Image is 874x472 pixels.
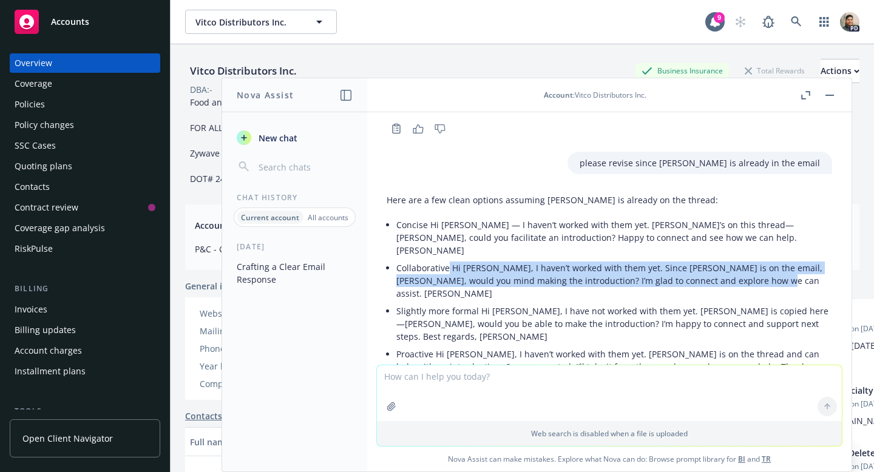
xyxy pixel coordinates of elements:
a: Contacts [185,410,222,422]
button: Thumbs down [430,120,450,137]
a: Invoices [10,300,160,319]
p: All accounts [308,212,348,223]
span: Vitco Distributors Inc. [195,16,300,29]
p: Collaborative Hi [PERSON_NAME], I haven’t worked with them yet. Since [PERSON_NAME] is on the ema... [396,261,832,300]
div: Coverage [15,74,52,93]
span: Account [544,90,573,100]
div: SSC Cases [15,136,56,155]
div: Total Rewards [739,63,811,78]
button: Crafting a Clear Email Response [232,257,357,289]
span: Accounts [51,17,89,27]
span: Account type [195,219,302,232]
a: Quoting plans [10,157,160,176]
p: Concise Hi [PERSON_NAME] — I haven’t worked with them yet. [PERSON_NAME]’s on this thread—[PERSON... [396,218,832,257]
span: Nova Assist can make mistakes. Explore what Nova can do: Browse prompt library for and [372,447,847,471]
a: SSC Cases [10,136,160,155]
div: Coverage gap analysis [15,218,105,238]
a: Billing updates [10,320,160,340]
p: Here are a few clean options assuming [PERSON_NAME] is already on the thread: [387,194,832,206]
button: New chat [232,127,357,149]
a: Search [784,10,808,34]
div: Business Insurance [635,63,729,78]
a: Start snowing [728,10,753,34]
a: Policies [10,95,160,114]
h1: Nova Assist [237,89,294,101]
div: Billing [10,283,160,295]
a: BI [738,454,745,464]
span: New chat [256,132,297,144]
p: please revise since [PERSON_NAME] is already in the email [580,157,820,169]
div: Installment plans [15,362,86,381]
img: photo [840,12,859,32]
div: [DATE] [222,241,367,252]
div: Invoices [15,300,47,319]
div: Tools [10,405,160,417]
a: Accounts [10,5,160,39]
div: Year business started [200,360,300,373]
input: Search chats [256,158,353,175]
a: Overview [10,53,160,73]
span: P&C - Commercial lines [195,243,302,255]
div: Quoting plans [15,157,72,176]
div: Policies [15,95,45,114]
p: Slightly more formal Hi [PERSON_NAME], I have not worked with them yet. [PERSON_NAME] is copied h... [396,305,832,343]
span: General info [185,280,236,292]
a: Coverage [10,74,160,93]
div: DBA: - [190,83,212,96]
div: Policy changes [15,115,74,135]
div: Contacts [15,177,50,197]
div: Chat History [222,192,367,203]
a: TR [762,454,771,464]
div: Vitco Distributors Inc. [185,63,302,79]
span: Food and meat distributor FOR ALL BILLING QUESTIONS REACH OUT TO [PERSON_NAME] OR [PERSON_NAME] Z... [190,96,526,184]
a: Switch app [812,10,836,34]
div: Actions [821,59,859,83]
a: Report a Bug [756,10,781,34]
p: Web search is disabled when a file is uploaded [384,428,835,439]
a: Account charges [10,341,160,360]
button: Vitco Distributors Inc. [185,10,337,34]
a: Policy changes [10,115,160,135]
span: Open Client Navigator [22,432,113,445]
div: Mailing address [200,325,300,337]
a: Contract review [10,198,160,217]
div: Overview [15,53,52,73]
p: Proactive Hi [PERSON_NAME], I haven’t worked with them yet. [PERSON_NAME] is on the thread and ca... [396,348,832,386]
div: : Vitco Distributors Inc. [544,90,646,100]
button: Full name [185,427,295,456]
p: Current account [241,212,299,223]
div: 9 [714,12,725,23]
a: RiskPulse [10,239,160,258]
div: Billing updates [15,320,76,340]
div: Company size [200,377,300,390]
div: Website [200,307,300,320]
div: Full name [190,436,277,448]
svg: Copy to clipboard [391,123,402,134]
div: RiskPulse [15,239,53,258]
div: Account charges [15,341,82,360]
a: Contacts [10,177,160,197]
div: Phone number [200,342,300,355]
div: Contract review [15,198,78,217]
a: Installment plans [10,362,160,381]
a: Coverage gap analysis [10,218,160,238]
button: Actions [821,59,859,83]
